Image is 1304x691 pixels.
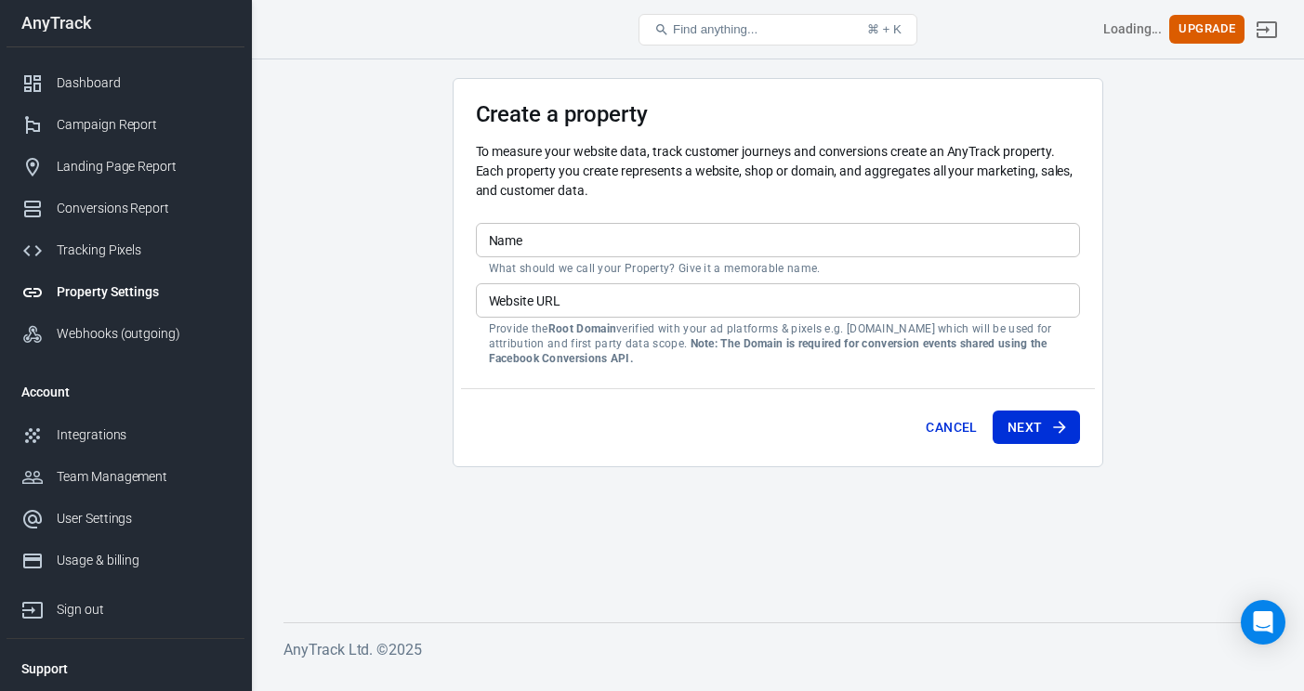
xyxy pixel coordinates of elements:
h6: AnyTrack Ltd. © 2025 [283,638,1271,661]
strong: Note: The Domain is required for conversion events shared using the Facebook Conversions API. [489,337,1047,365]
div: Tracking Pixels [57,241,230,260]
a: Landing Page Report [7,146,244,188]
span: Find anything... [673,22,757,36]
strong: Root Domain [548,322,616,335]
a: Property Settings [7,271,244,313]
a: Conversions Report [7,188,244,229]
a: Sign out [1245,7,1289,52]
a: Team Management [7,456,244,498]
p: To measure your website data, track customer journeys and conversions create an AnyTrack property... [476,142,1080,201]
li: Account [7,370,244,414]
a: Tracking Pixels [7,229,244,271]
button: Cancel [918,411,984,445]
a: Usage & billing [7,540,244,581]
div: Campaign Report [57,115,230,135]
div: ⌘ + K [867,22,902,36]
input: example.com [476,283,1080,318]
div: Team Management [57,467,230,487]
li: Support [7,646,244,691]
a: Sign out [7,581,244,631]
a: Campaign Report [7,104,244,146]
div: Property Settings [57,282,230,302]
a: Dashboard [7,62,244,104]
button: Find anything...⌘ + K [639,14,917,46]
p: What should we call your Property? Give it a memorable name. [489,261,1067,276]
p: Provide the verified with your ad platforms & pixels e.g. [DOMAIN_NAME] which will be used for at... [489,321,1067,366]
a: Webhooks (outgoing) [7,313,244,355]
div: Usage & billing [57,551,230,570]
div: Dashboard [57,73,230,93]
div: Landing Page Report [57,157,230,176]
h3: Create a property [476,101,1080,127]
a: User Settings [7,498,244,540]
a: Integrations [7,414,244,456]
div: Integrations [57,425,230,445]
div: User Settings [57,509,230,528]
div: Open Intercom Messenger [1241,600,1285,645]
input: Your Website Name [476,223,1080,257]
button: Next [993,411,1080,445]
div: Sign out [57,600,230,619]
div: Conversions Report [57,199,230,218]
div: AnyTrack [7,15,244,32]
div: Webhooks (outgoing) [57,324,230,344]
